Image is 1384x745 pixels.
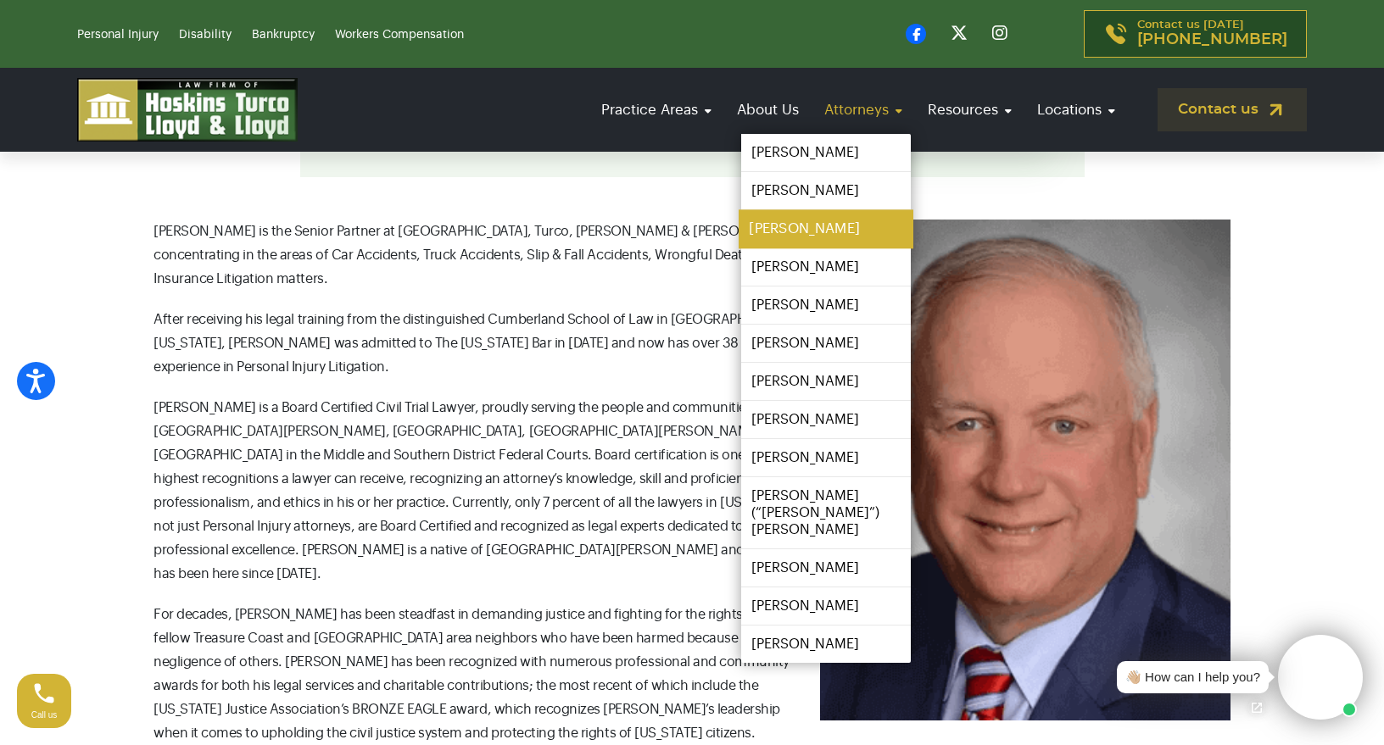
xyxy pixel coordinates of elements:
[741,286,911,324] a: [PERSON_NAME]
[820,220,1231,720] img: db1e80b4
[741,134,911,171] a: [PERSON_NAME]
[1137,19,1287,48] p: Contact us [DATE]
[741,549,911,587] a: [PERSON_NAME]
[816,86,911,134] a: Attorneys
[919,86,1020,134] a: Resources
[153,396,1231,586] p: [PERSON_NAME] is a Board Certified Civil Trial Lawyer, proudly serving the people and communities...
[739,210,913,248] a: [PERSON_NAME]
[741,477,911,548] a: [PERSON_NAME] (“[PERSON_NAME]”) [PERSON_NAME]
[1084,10,1307,58] a: Contact us [DATE][PHONE_NUMBER]
[335,29,464,41] a: Workers Compensation
[593,86,720,134] a: Practice Areas
[153,308,1231,379] p: After receiving his legal training from the distinguished Cumberland School of Law in [GEOGRAPHIC...
[1239,690,1275,726] a: Open chat
[741,625,911,663] a: [PERSON_NAME]
[179,29,232,41] a: Disability
[1125,668,1260,687] div: 👋🏼 How can I help you?
[728,86,807,134] a: About Us
[741,587,911,625] a: [PERSON_NAME]
[741,172,911,209] a: [PERSON_NAME]
[1137,31,1287,48] span: [PHONE_NUMBER]
[153,603,1231,745] p: For decades, [PERSON_NAME] has been steadfast in demanding justice and fighting for the rights of...
[1158,88,1307,131] a: Contact us
[31,710,58,720] span: Call us
[741,325,911,362] a: [PERSON_NAME]
[153,220,1231,291] p: [PERSON_NAME] is the Senior Partner at [GEOGRAPHIC_DATA], Turco, [PERSON_NAME] & [PERSON_NAME], c...
[741,401,911,438] a: [PERSON_NAME]
[741,363,911,400] a: [PERSON_NAME]
[252,29,315,41] a: Bankruptcy
[741,439,911,476] a: [PERSON_NAME]
[741,248,911,286] a: [PERSON_NAME]
[77,78,298,142] img: logo
[77,29,159,41] a: Personal Injury
[1029,86,1124,134] a: Locations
